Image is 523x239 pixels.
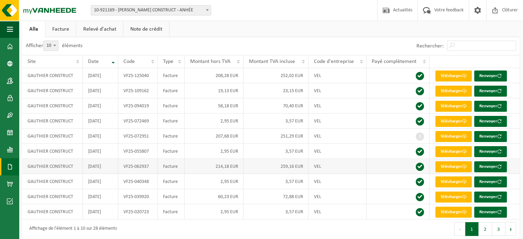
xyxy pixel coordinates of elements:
[243,68,308,83] td: 252,02 EUR
[185,144,243,159] td: 2,95 EUR
[22,21,45,37] a: Alle
[243,129,308,144] td: 251,29 EUR
[91,5,211,15] span: 10-921169 - GAUTHIER CONSTRUCT - ANHÉE
[22,159,83,174] td: GAUTHIER CONSTRUCT
[22,83,83,98] td: GAUTHIER CONSTRUCT
[435,116,472,127] a: Télécharger
[158,189,185,204] td: Facture
[118,159,157,174] td: VF25-062937
[308,129,367,144] td: VEL
[243,83,308,98] td: 23,15 EUR
[76,21,123,37] a: Relevé d'achat
[26,223,117,235] div: Affichage de l'élément 1 à 10 sur 28 éléments
[308,189,367,204] td: VEL
[118,144,157,159] td: VF25-055807
[158,159,185,174] td: Facture
[243,174,308,189] td: 3,57 EUR
[22,98,83,113] td: GAUTHIER CONSTRUCT
[118,113,157,129] td: VF25-072469
[158,129,185,144] td: Facture
[83,83,119,98] td: [DATE]
[308,159,367,174] td: VEL
[243,159,308,174] td: 259,16 EUR
[83,129,119,144] td: [DATE]
[118,174,157,189] td: VF25-040348
[118,129,157,144] td: VF25-072951
[22,68,83,83] td: GAUTHIER CONSTRUCT
[474,146,507,157] button: Renvoyer
[435,192,472,203] a: Télécharger
[45,21,76,37] a: Facture
[158,98,185,113] td: Facture
[474,161,507,172] button: Renvoyer
[26,43,83,48] label: Afficher éléments
[83,189,119,204] td: [DATE]
[474,192,507,203] button: Renvoyer
[22,204,83,219] td: GAUTHIER CONSTRUCT
[83,98,119,113] td: [DATE]
[123,59,135,64] span: Code
[249,59,295,64] span: Montant TVA incluse
[83,159,119,174] td: [DATE]
[44,41,58,51] span: 10
[474,70,507,82] button: Renvoyer
[185,129,243,144] td: 207,68 EUR
[158,144,185,159] td: Facture
[22,113,83,129] td: GAUTHIER CONSTRUCT
[83,144,119,159] td: [DATE]
[185,174,243,189] td: 2,95 EUR
[308,113,367,129] td: VEL
[118,204,157,219] td: VF25-020723
[185,68,243,83] td: 208,28 EUR
[474,116,507,127] button: Renvoyer
[91,6,211,15] span: 10-921169 - GAUTHIER CONSTRUCT - ANHÉE
[308,144,367,159] td: VEL
[118,68,157,83] td: VF25-125040
[474,101,507,112] button: Renvoyer
[308,68,367,83] td: VEL
[308,98,367,113] td: VEL
[185,204,243,219] td: 2,95 EUR
[435,146,472,157] a: Télécharger
[314,59,353,64] span: Code d'entreprise
[465,222,479,236] button: 1
[474,86,507,97] button: Renvoyer
[243,204,308,219] td: 3,57 EUR
[118,83,157,98] td: VF25-109162
[22,189,83,204] td: GAUTHIER CONSTRUCT
[435,101,472,112] a: Télécharger
[372,59,416,64] span: Payé complètement
[474,207,507,218] button: Renvoyer
[123,21,169,37] a: Note de crédit
[118,98,157,113] td: VF25-094019
[158,204,185,219] td: Facture
[185,83,243,98] td: 19,13 EUR
[243,98,308,113] td: 70,40 EUR
[435,161,472,172] a: Télécharger
[435,176,472,187] a: Télécharger
[474,131,507,142] button: Renvoyer
[22,174,83,189] td: GAUTHIER CONSTRUCT
[479,222,492,236] button: 2
[83,113,119,129] td: [DATE]
[118,189,157,204] td: VF25-039920
[83,68,119,83] td: [DATE]
[158,83,185,98] td: Facture
[185,159,243,174] td: 214,18 EUR
[308,174,367,189] td: VEL
[163,59,173,64] span: Type
[83,174,119,189] td: [DATE]
[243,113,308,129] td: 3,57 EUR
[435,70,472,82] a: Télécharger
[308,204,367,219] td: VEL
[158,113,185,129] td: Facture
[43,41,58,51] span: 10
[435,207,472,218] a: Télécharger
[454,222,465,236] button: Previous
[474,176,507,187] button: Renvoyer
[492,222,505,236] button: 3
[243,189,308,204] td: 72,88 EUR
[88,59,99,64] span: Date
[190,59,230,64] span: Montant hors TVA
[158,174,185,189] td: Facture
